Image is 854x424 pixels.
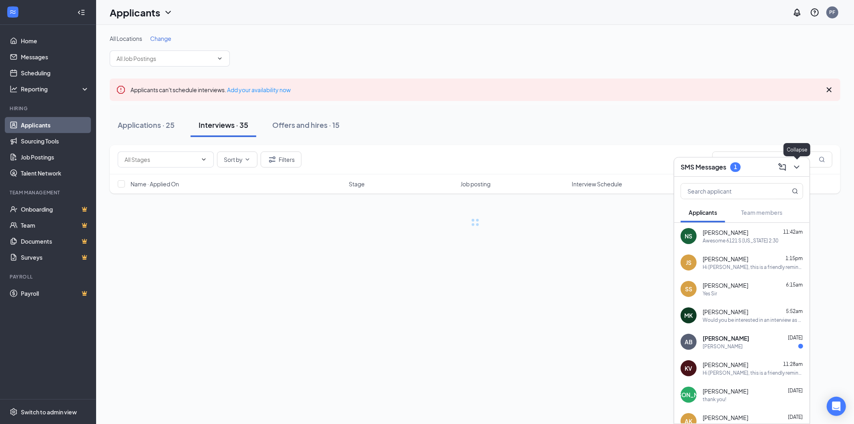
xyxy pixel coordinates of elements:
div: KV [685,364,693,372]
div: Open Intercom Messenger [827,397,846,416]
a: Add your availability now [227,86,291,93]
svg: MagnifyingGlass [819,156,825,163]
a: Scheduling [21,65,89,81]
div: Hiring [10,105,88,112]
div: MK [685,311,693,319]
span: 6:15am [786,282,803,288]
span: Applicants can't schedule interviews. [131,86,291,93]
a: SurveysCrown [21,249,89,265]
span: [PERSON_NAME] [703,414,748,422]
input: All Stages [125,155,197,164]
svg: Settings [10,408,18,416]
div: JS [686,258,691,267]
span: Name · Applied On [131,180,179,188]
div: Yes Sir [703,290,717,297]
div: SS [685,285,692,293]
svg: QuestionInfo [810,8,820,17]
svg: ChevronDown [244,156,251,163]
div: Reporting [21,85,90,93]
div: Offers and hires · 15 [272,120,340,130]
a: Talent Network [21,165,89,181]
div: Collapse [784,143,810,156]
span: 5:52am [786,308,803,314]
span: [PERSON_NAME] [703,361,748,369]
button: ChevronDown [790,161,803,174]
svg: Filter [267,155,277,164]
div: NS [685,232,693,240]
span: 11:42am [783,229,803,235]
svg: ComposeMessage [778,162,787,172]
svg: Cross [824,85,834,95]
h1: Applicants [110,6,160,19]
div: Team Management [10,189,88,196]
a: Sourcing Tools [21,133,89,149]
svg: ChevronDown [163,8,173,17]
a: TeamCrown [21,217,89,233]
a: PayrollCrown [21,285,89,301]
span: 1:15pm [786,255,803,261]
span: [PERSON_NAME] [703,308,748,316]
div: thank you! [703,396,726,403]
input: Search applicant [681,184,776,199]
a: Home [21,33,89,49]
span: [PERSON_NAME] [703,255,748,263]
div: 1 [734,164,737,170]
h3: SMS Messages [681,163,726,172]
span: [DATE] [788,414,803,420]
a: Applicants [21,117,89,133]
a: Messages [21,49,89,65]
svg: MagnifyingGlass [792,188,798,194]
a: DocumentsCrown [21,233,89,249]
span: Change [150,35,171,42]
div: Hi [PERSON_NAME], this is a friendly reminder. Your interview with [PERSON_NAME]'s for Delivery D... [703,264,803,271]
span: [PERSON_NAME] [703,334,749,342]
span: Sort by [224,157,243,162]
div: Applications · 25 [118,120,175,130]
span: 11:28am [783,361,803,367]
button: Filter Filters [261,151,301,168]
svg: ChevronDown [217,55,223,62]
div: Interviews · 35 [199,120,248,130]
div: [PERSON_NAME] [665,391,712,399]
span: Applicants [689,209,717,216]
a: Job Postings [21,149,89,165]
button: ComposeMessage [776,161,789,174]
div: PF [830,9,836,16]
svg: Analysis [10,85,18,93]
div: Awesome 6121 S [US_STATE] 2:30 [703,237,778,244]
span: Stage [349,180,365,188]
input: Search in interviews [712,151,832,168]
input: All Job Postings [117,54,213,63]
div: Hi [PERSON_NAME], this is a friendly reminder. To move forward with your application for Delivery... [703,369,803,376]
svg: ChevronDown [201,156,207,163]
span: Interview Schedule [572,180,622,188]
span: All Locations [110,35,142,42]
div: Would you be interested in an interview as early as [DATE] or any day this week between 1and 3? [703,317,803,323]
span: Job posting [460,180,490,188]
a: OnboardingCrown [21,201,89,217]
svg: Collapse [77,8,85,16]
svg: Error [116,85,126,95]
span: [PERSON_NAME] [703,228,748,236]
span: [PERSON_NAME] [703,387,748,395]
svg: ChevronDown [792,162,802,172]
span: Team members [741,209,782,216]
svg: WorkstreamLogo [9,8,17,16]
svg: Notifications [792,8,802,17]
span: [DATE] [788,335,803,341]
div: Payroll [10,273,88,280]
div: [PERSON_NAME] [703,343,743,350]
span: [DATE] [788,388,803,394]
button: Sort byChevronDown [217,151,257,168]
div: Switch to admin view [21,408,77,416]
span: [PERSON_NAME] [703,281,748,289]
div: AB [685,338,693,346]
